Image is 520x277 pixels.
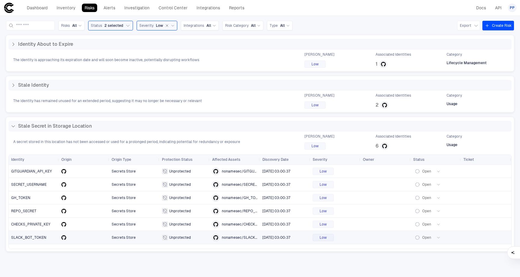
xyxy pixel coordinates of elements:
[11,209,36,213] span: REPO_SECRET
[61,23,70,28] span: Risks
[447,93,462,98] span: Category
[18,123,92,129] span: Stale Secret in Storage Location
[222,235,258,240] span: nonamesec/SLACK_BOT_TOKEN
[313,157,327,162] span: Severity
[11,182,47,187] span: SECRET_USERNAME
[262,209,290,213] span: [DATE] 03:00:37
[222,195,258,200] span: nonamesec/GH_TOKEN
[262,235,290,240] span: [DATE] 03:00:37
[213,182,218,187] div: GitHub
[320,169,327,174] span: Low
[447,134,462,139] span: Category
[320,222,327,227] span: Low
[413,221,441,228] button: Open
[226,4,247,12] a: Reports
[413,181,441,188] button: Open
[194,4,223,12] a: Integrations
[169,235,191,240] span: Unprotected
[6,76,514,112] div: Stale IdentityThe identity has remained unused for an extended period, suggesting it may no longe...
[13,98,202,103] span: The identity has remained unused for an extended period, suggesting it may no longer be necessary...
[413,157,425,162] span: Status
[169,169,191,174] span: Unprotected
[184,23,204,28] span: Integrations
[213,169,218,174] div: GitHub
[72,23,77,28] span: All
[61,169,66,174] div: GitHub
[262,157,289,162] span: Discovery Date
[61,182,66,187] div: GitHub
[169,209,191,213] span: Unprotected
[482,21,514,30] button: Create Risk
[311,62,319,67] span: Low
[11,169,52,173] span: GITGUARDIAN_API_KEY
[222,182,258,187] span: nonamesec/SECRET_USERNAME
[363,157,374,162] span: Owner
[139,23,153,28] span: Severity
[422,209,431,213] span: Open
[122,4,152,12] a: Investigation
[112,182,136,187] span: Secrets Store
[112,196,136,200] span: Secrets Store
[447,101,457,106] span: Usage
[413,234,441,241] button: Open
[508,4,516,12] button: PP
[447,52,462,57] span: Category
[422,235,431,240] span: Open
[11,222,51,226] span: CHECKS_PRIVATE_KEY
[376,134,411,139] span: Associated Identities
[305,93,334,98] span: [PERSON_NAME]
[6,35,514,71] div: Identity About to ExpireThe identity is approaching its expiration date and will soon become inac...
[213,222,218,227] div: GitHub
[112,235,136,240] span: Secrets Store
[212,157,240,162] span: Affected Assets
[311,103,319,107] span: Low
[376,143,379,149] span: 6
[61,195,66,200] div: GitHub
[112,222,136,226] span: Secrets Store
[112,157,131,162] span: Origin Type
[13,139,240,144] span: A secret stored in this location has not been accessed or used for a prolonged period, indicating...
[270,23,278,28] span: Type
[447,61,487,65] span: Lifecycle Management
[251,23,256,28] span: All
[376,52,411,57] span: Associated Identities
[225,23,249,28] span: Risk Category
[18,41,73,47] span: Identity About to Expire
[311,144,319,148] span: Low
[213,235,218,240] div: GitHub
[162,157,193,162] span: Protection Status
[222,169,258,174] span: nonamesec/GITGUARDIAN_API_KEY
[320,195,327,200] span: Low
[112,209,136,213] span: Secrets Store
[169,182,191,187] span: Unprotected
[262,169,290,173] span: [DATE] 03:00:37
[413,168,441,175] button: Open
[88,21,133,30] button: Status2 selected
[376,102,379,108] span: 2
[156,4,190,12] a: Control Center
[262,182,290,187] span: [DATE] 03:00:37
[376,93,411,98] span: Associated Identities
[6,117,514,153] div: Stale Secret in Storage LocationA secret stored in this location has not been accessed or used fo...
[112,169,136,173] span: Secrets Store
[61,235,66,240] div: GitHub
[320,209,327,213] span: Low
[262,196,290,200] span: [DATE] 03:00:37
[305,52,334,57] span: [PERSON_NAME]
[305,134,334,139] span: [PERSON_NAME]
[280,23,285,28] span: All
[463,157,474,162] span: Ticket
[11,235,46,240] span: SLACK_BOT_TOKEN
[422,222,431,227] span: Open
[492,4,504,12] a: API
[262,222,290,226] span: [DATE] 03:00:37
[206,23,211,28] span: All
[422,169,431,174] span: Open
[24,4,50,12] a: Dashboard
[101,4,118,12] a: Alerts
[473,4,489,12] a: Docs
[222,222,258,227] span: nonamesec/CHECKS_PRIVATE_KEY
[13,58,199,62] span: The identity is approaching its expiration date and will soon become inactive, potentially disrup...
[320,235,327,240] span: Low
[61,222,66,227] div: GitHub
